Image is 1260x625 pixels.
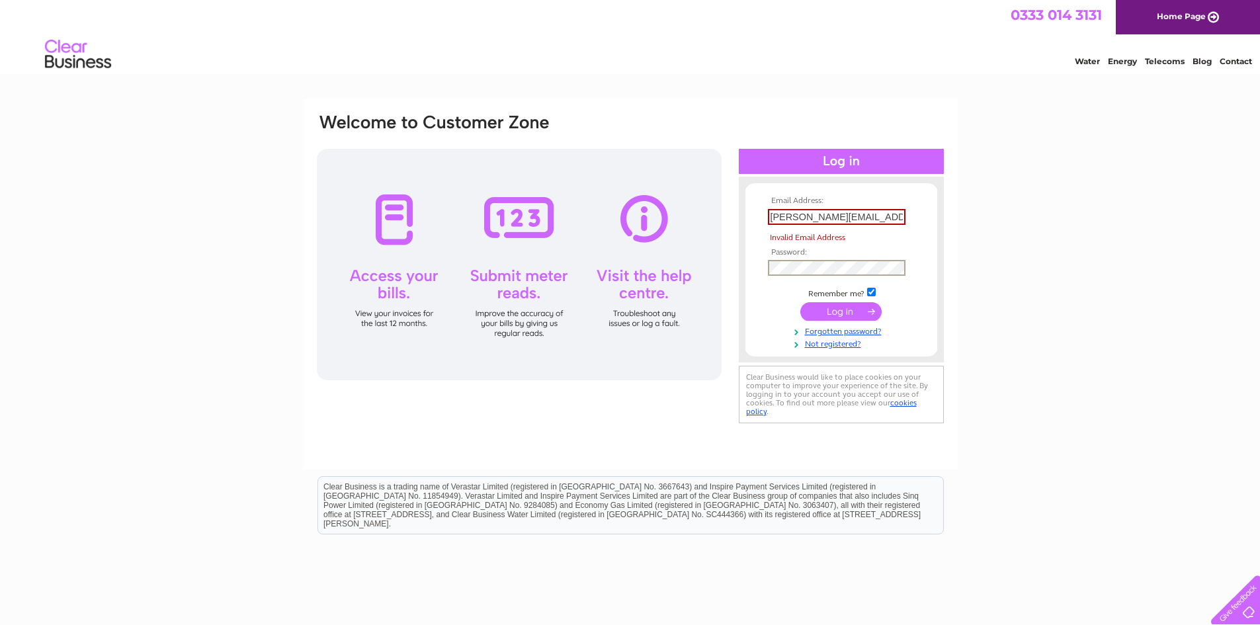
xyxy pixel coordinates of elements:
[1075,56,1100,66] a: Water
[44,34,112,75] img: logo.png
[746,398,917,416] a: cookies policy
[765,196,918,206] th: Email Address:
[768,337,918,349] a: Not registered?
[765,248,918,257] th: Password:
[1108,56,1137,66] a: Energy
[739,366,944,423] div: Clear Business would like to place cookies on your computer to improve your experience of the sit...
[765,286,918,299] td: Remember me?
[318,7,943,64] div: Clear Business is a trading name of Verastar Limited (registered in [GEOGRAPHIC_DATA] No. 3667643...
[1011,7,1102,23] a: 0333 014 3131
[1193,56,1212,66] a: Blog
[1220,56,1252,66] a: Contact
[770,233,845,242] span: Invalid Email Address
[800,302,882,321] input: Submit
[768,324,918,337] a: Forgotten password?
[1145,56,1185,66] a: Telecoms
